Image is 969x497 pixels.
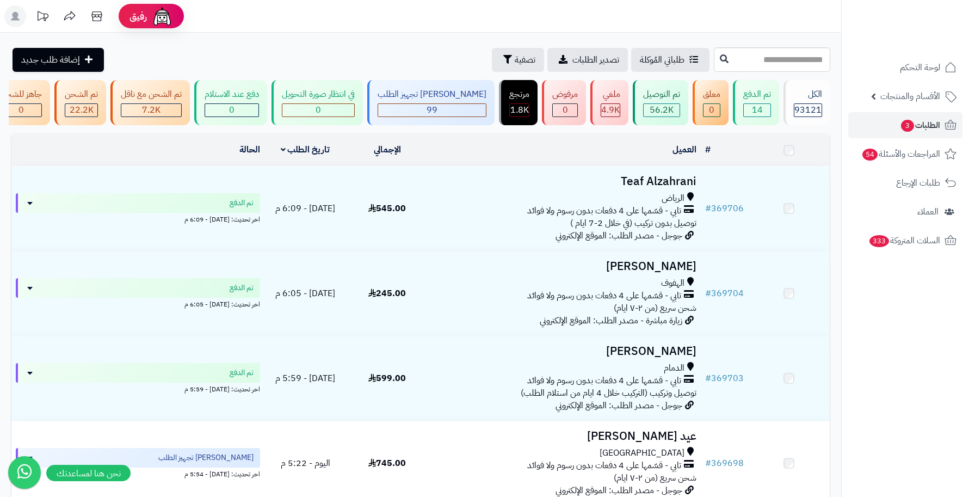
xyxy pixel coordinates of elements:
a: تاريخ الطلب [281,143,330,156]
div: تم الدفع [743,88,771,101]
span: 56.2K [650,103,674,116]
span: 93121 [794,103,822,116]
a: لوحة التحكم [848,54,962,81]
span: 545.00 [368,202,406,215]
div: مرفوض [552,88,578,101]
a: مرتجع 1.8K [497,80,540,125]
span: الدمام [664,362,684,375]
div: الكل [794,88,822,101]
div: معلق [703,88,720,101]
a: الكل93121 [781,80,832,125]
img: logo-2.png [895,8,959,31]
div: 0 [553,104,577,116]
a: [PERSON_NAME] تجهيز الطلب 99 [365,80,497,125]
div: 56157 [644,104,680,116]
h3: عيد [PERSON_NAME] [433,430,696,443]
div: تم التوصيل [643,88,680,101]
div: دفع عند الاستلام [205,88,259,101]
span: 0 [229,103,234,116]
a: #369698 [705,457,744,470]
div: تم الشحن [65,88,98,101]
div: اخر تحديث: [DATE] - 5:54 م [16,468,260,479]
div: في انتظار صورة التحويل [282,88,355,101]
a: #369704 [705,287,744,300]
span: 4.9K [601,103,620,116]
a: الطلبات3 [848,112,962,138]
span: الطلبات [900,118,940,133]
span: 0 [709,103,714,116]
div: 1769 [510,104,529,116]
span: تابي - قسّمها على 4 دفعات بدون رسوم ولا فوائد [527,290,681,302]
div: 0 [282,104,354,116]
div: 99 [378,104,486,116]
a: الحالة [239,143,260,156]
a: تم الشحن 22.2K [52,80,108,125]
span: السلات المتروكة [868,233,940,248]
div: [PERSON_NAME] تجهيز الطلب [378,88,486,101]
span: لوحة التحكم [900,60,940,75]
span: # [705,287,711,300]
a: تم الشحن مع ناقل 7.2K [108,80,192,125]
a: ملغي 4.9K [588,80,631,125]
span: 333 [869,235,889,247]
span: اليوم - 5:22 م [281,457,330,470]
a: #369706 [705,202,744,215]
a: السلات المتروكة333 [848,228,962,254]
div: ملغي [601,88,620,101]
div: اخر تحديث: [DATE] - 6:05 م [16,298,260,309]
a: #369703 [705,372,744,385]
span: 22.2K [70,103,94,116]
h3: Teaf Alzahrani [433,175,696,188]
a: معلق 0 [690,80,731,125]
span: [DATE] - 5:59 م [275,372,335,385]
a: تم التوصيل 56.2K [631,80,690,125]
span: # [705,202,711,215]
h3: [PERSON_NAME] [433,260,696,273]
span: الأقسام والمنتجات [880,89,940,104]
span: 7.2K [142,103,161,116]
span: شحن سريع (من ٢-٧ ايام) [614,302,696,315]
span: # [705,372,711,385]
span: 3 [901,120,914,132]
span: تصفية [515,53,535,66]
span: 1.8K [510,103,529,116]
span: 0 [563,103,568,116]
span: الهفوف [661,277,684,290]
button: تصفية [492,48,544,72]
span: شحن سريع (من ٢-٧ ايام) [614,471,696,484]
span: تصدير الطلبات [572,53,619,66]
span: [DATE] - 6:09 م [275,202,335,215]
div: 4928 [601,104,620,116]
a: الإجمالي [374,143,401,156]
span: 599.00 [368,372,406,385]
a: تصدير الطلبات [547,48,628,72]
span: رفيق [129,10,147,23]
div: اخر تحديث: [DATE] - 6:09 م [16,213,260,224]
span: جوجل - مصدر الطلب: الموقع الإلكتروني [556,399,682,412]
span: 0 [18,103,24,116]
span: 54 [862,149,878,161]
span: جوجل - مصدر الطلب: الموقع الإلكتروني [556,229,682,242]
a: العميل [672,143,696,156]
span: إضافة طلب جديد [21,53,80,66]
span: طلباتي المُوكلة [640,53,684,66]
span: توصيل بدون تركيب (في خلال 2-7 ايام ) [570,217,696,230]
span: 99 [427,103,437,116]
span: تم الدفع [230,198,254,208]
div: 0 [703,104,720,116]
span: زيارة مباشرة - مصدر الطلب: الموقع الإلكتروني [540,314,682,327]
span: طلبات الإرجاع [896,175,940,191]
a: تحديثات المنصة [29,5,56,30]
a: إضافة طلب جديد [13,48,104,72]
span: تابي - قسّمها على 4 دفعات بدون رسوم ولا فوائد [527,205,681,217]
span: تم الدفع [230,283,254,293]
div: تم الشحن مع ناقل [121,88,182,101]
a: العملاء [848,199,962,225]
div: 22248 [65,104,97,116]
h3: [PERSON_NAME] [433,345,696,358]
span: الرياض [662,192,684,205]
span: [GEOGRAPHIC_DATA] [600,447,684,459]
span: المراجعات والأسئلة [861,146,940,162]
span: تابي - قسّمها على 4 دفعات بدون رسوم ولا فوائد [527,375,681,387]
span: [PERSON_NAME] تجهيز الطلب [158,452,254,463]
